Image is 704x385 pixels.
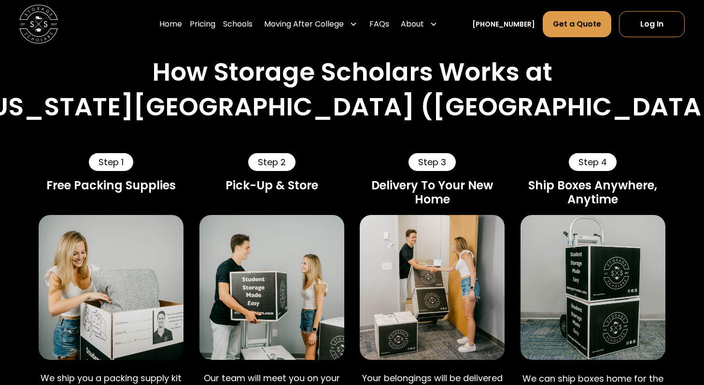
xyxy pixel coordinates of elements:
[360,179,505,207] div: Delivery To Your New Home
[543,11,611,37] a: Get a Quote
[190,11,215,38] a: Pricing
[39,179,183,193] div: Free Packing Supplies
[159,11,182,38] a: Home
[248,153,296,171] div: Step 2
[260,11,361,38] div: Moving After College
[619,11,685,37] a: Log In
[19,5,58,43] img: Storage Scholars main logo
[521,215,665,360] img: Shipping Storage Scholars boxes.
[199,179,344,193] div: Pick-Up & Store
[39,215,183,360] img: Packing a Storage Scholars box.
[199,215,344,360] img: Storage Scholars pick up.
[264,18,344,30] div: Moving After College
[89,153,133,171] div: Step 1
[369,11,389,38] a: FAQs
[472,19,535,29] a: [PHONE_NUMBER]
[408,153,456,171] div: Step 3
[401,18,424,30] div: About
[521,179,665,207] div: Ship Boxes Anywhere, Anytime
[360,215,505,360] img: Storage Scholars delivery.
[223,11,253,38] a: Schools
[152,57,552,87] h2: How Storage Scholars Works at
[569,153,617,171] div: Step 4
[397,11,441,38] div: About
